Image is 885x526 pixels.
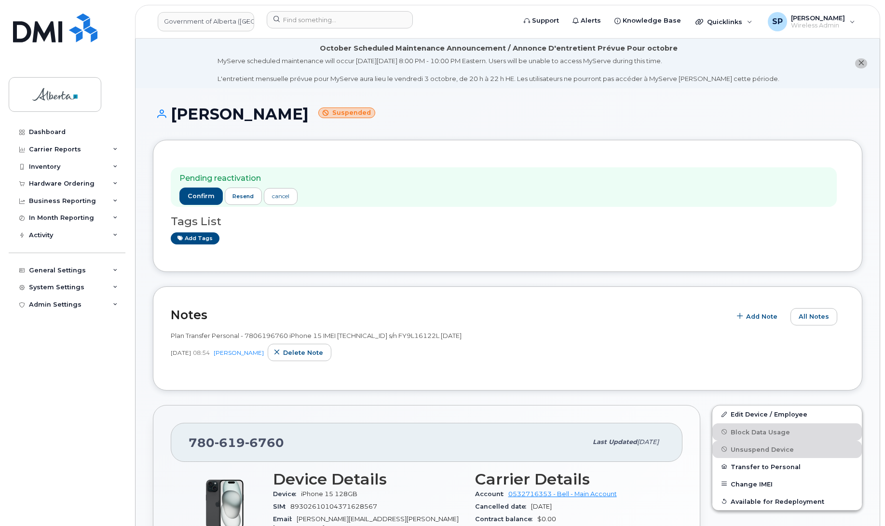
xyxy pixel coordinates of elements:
[712,405,862,423] a: Edit Device / Employee
[712,475,862,493] button: Change IMEI
[731,308,786,325] button: Add Note
[855,58,867,68] button: close notification
[189,435,284,450] span: 780
[171,216,844,228] h3: Tags List
[508,490,617,498] a: 0532716353 - Bell - Main Account
[593,438,637,445] span: Last updated
[268,344,331,361] button: Delete note
[193,349,210,357] span: 08:54
[188,192,215,201] span: confirm
[171,349,191,357] span: [DATE]
[273,490,301,498] span: Device
[731,498,824,505] span: Available for Redeployment
[171,332,462,339] span: Plan Transfer Personal - 7806196760 iPhone 15 IMEI [TECHNICAL_ID] s/n FY9L16122L [DATE]
[475,471,666,488] h3: Carrier Details
[712,423,862,441] button: Block Data Usage
[731,445,794,453] span: Unsuspend Device
[264,188,298,205] a: cancel
[746,312,777,321] span: Add Note
[153,106,862,122] h1: [PERSON_NAME]
[283,348,323,357] span: Delete note
[799,312,829,321] span: All Notes
[232,192,254,200] span: resend
[531,503,552,510] span: [DATE]
[273,515,297,523] span: Email
[475,515,537,523] span: Contract balance
[273,503,290,510] span: SIM
[218,56,779,83] div: MyServe scheduled maintenance will occur [DATE][DATE] 8:00 PM - 10:00 PM Eastern. Users will be u...
[179,188,223,205] button: confirm
[301,490,357,498] span: iPhone 15 128GB
[273,471,463,488] h3: Device Details
[214,349,264,356] a: [PERSON_NAME]
[225,188,262,205] button: resend
[318,108,375,119] small: Suspended
[712,441,862,458] button: Unsuspend Device
[179,173,298,184] p: Pending reactivation
[475,503,531,510] span: Cancelled date
[245,435,284,450] span: 6760
[475,490,508,498] span: Account
[790,308,837,325] button: All Notes
[712,458,862,475] button: Transfer to Personal
[290,503,377,510] span: 89302610104371628567
[171,232,219,244] a: Add tags
[215,435,245,450] span: 619
[637,438,659,445] span: [DATE]
[537,515,556,523] span: $0.00
[171,308,726,322] h2: Notes
[712,493,862,510] button: Available for Redeployment
[272,192,289,201] div: cancel
[320,43,678,54] div: October Scheduled Maintenance Announcement / Annonce D'entretient Prévue Pour octobre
